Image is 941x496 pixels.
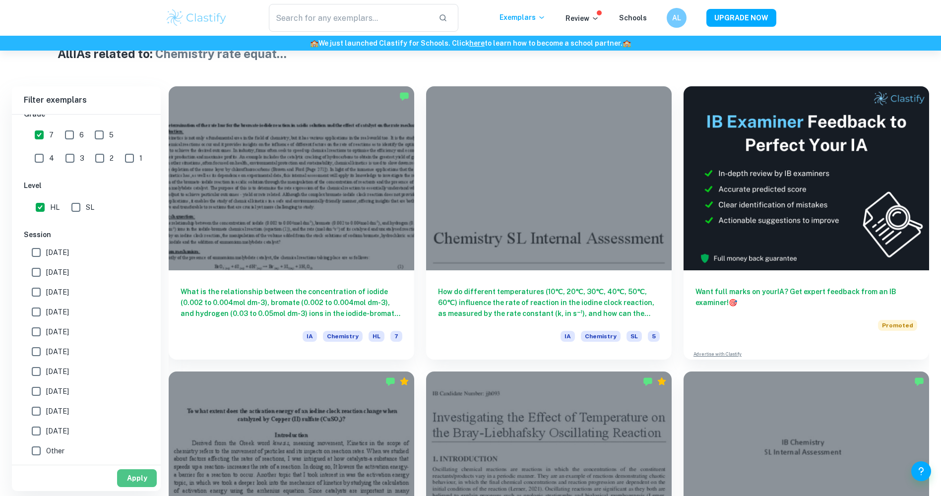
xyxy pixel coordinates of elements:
[648,331,660,342] span: 5
[2,38,939,49] h6: We just launched Clastify for Schools. Click to learn how to become a school partner.
[657,376,667,386] div: Premium
[729,299,737,307] span: 🎯
[165,8,228,28] img: Clastify logo
[878,320,917,331] span: Promoted
[46,287,69,298] span: [DATE]
[269,4,431,32] input: Search for any exemplars...
[79,129,84,140] span: 6
[695,286,917,308] h6: Want full marks on your IA ? Get expert feedback from an IB examiner!
[706,9,776,27] button: UPGRADE NOW
[46,326,69,337] span: [DATE]
[181,286,402,319] h6: What is the relationship between the concentration of iodide (0.002 to 0.004mol dm-3), bromate (0...
[50,202,60,213] span: HL
[323,331,363,342] span: Chemistry
[117,469,157,487] button: Apply
[385,376,395,386] img: Marked
[399,91,409,101] img: Marked
[619,14,647,22] a: Schools
[49,153,54,164] span: 4
[24,229,149,240] h6: Session
[155,47,287,61] span: Chemistry rate equat ...
[623,39,631,47] span: 🏫
[109,129,114,140] span: 5
[469,39,485,47] a: here
[169,86,414,360] a: What is the relationship between the concentration of iodide (0.002 to 0.004mol dm-3), bromate (0...
[565,13,599,24] p: Review
[46,307,69,317] span: [DATE]
[139,153,142,164] span: 1
[667,8,687,28] button: AL
[581,331,621,342] span: Chemistry
[46,406,69,417] span: [DATE]
[46,267,69,278] span: [DATE]
[693,351,742,358] a: Advertise with Clastify
[303,331,317,342] span: IA
[684,86,929,360] a: Want full marks on yourIA? Get expert feedback from an IB examiner!PromotedAdvertise with Clastify
[438,286,660,319] h6: How do different temperatures (10℃, 20℃, 30℃, 40℃, 50℃, 60℃) influence the rate of reaction in th...
[310,39,318,47] span: 🏫
[500,12,546,23] p: Exemplars
[46,366,69,377] span: [DATE]
[46,247,69,258] span: [DATE]
[561,331,575,342] span: IA
[86,202,94,213] span: SL
[911,461,931,481] button: Help and Feedback
[426,86,672,360] a: How do different temperatures (10℃, 20℃, 30℃, 40℃, 50℃, 60℃) influence the rate of reaction in th...
[627,331,642,342] span: SL
[46,426,69,436] span: [DATE]
[399,376,409,386] div: Premium
[390,331,402,342] span: 7
[12,86,161,114] h6: Filter exemplars
[80,153,84,164] span: 3
[49,129,54,140] span: 7
[369,331,384,342] span: HL
[46,445,64,456] span: Other
[110,153,114,164] span: 2
[643,376,653,386] img: Marked
[46,386,69,397] span: [DATE]
[24,180,149,191] h6: Level
[46,346,69,357] span: [DATE]
[914,376,924,386] img: Marked
[58,45,883,62] h1: All IAs related to:
[684,86,929,270] img: Thumbnail
[671,12,682,23] h6: AL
